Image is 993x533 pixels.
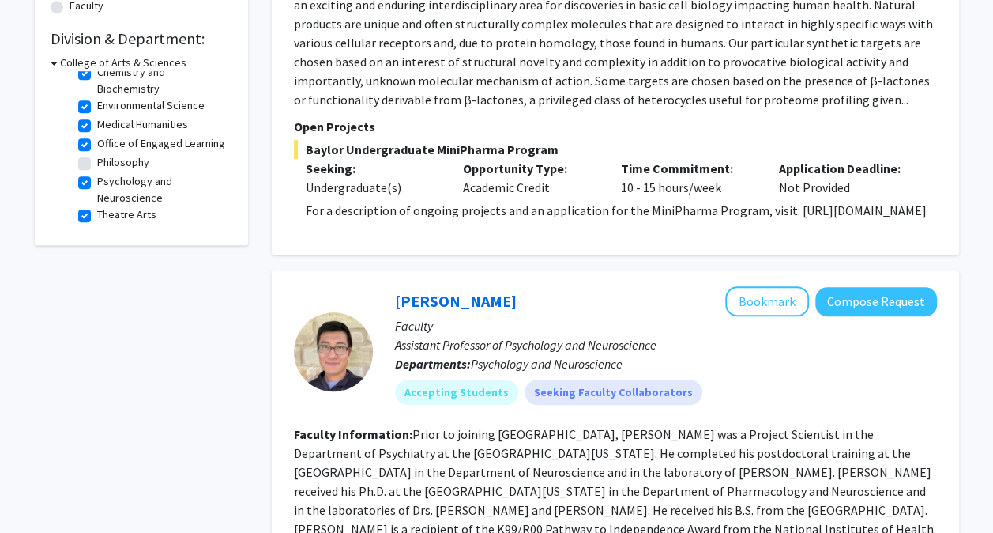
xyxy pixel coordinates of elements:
label: Medical Humanities [97,116,188,133]
p: Faculty [395,316,937,335]
span: Psychology and Neuroscience [471,356,623,372]
a: [PERSON_NAME] [395,291,517,311]
span: Baylor Undergraduate MiniPharma Program [294,140,937,159]
p: Assistant Professor of Psychology and Neuroscience [395,335,937,354]
p: Seeking: [306,159,440,178]
div: Not Provided [767,159,925,197]
mat-chip: Accepting Students [395,380,518,405]
p: Open Projects [294,117,937,136]
div: Academic Credit [451,159,609,197]
button: Compose Request to Jacques Nguyen [815,287,937,316]
div: Undergraduate(s) [306,178,440,197]
p: For a description of ongoing projects and an application for the MiniPharma Program, visit: [URL]... [306,201,937,220]
label: Philosophy [97,154,149,171]
p: Time Commitment: [621,159,755,178]
label: Psychology and Neuroscience [97,173,228,206]
mat-chip: Seeking Faculty Collaborators [525,380,702,405]
b: Faculty Information: [294,426,412,442]
label: Theatre Arts [97,206,156,223]
label: Environmental Science [97,97,205,114]
b: Departments: [395,356,471,372]
iframe: Chat [12,462,67,521]
p: Application Deadline: [779,159,913,178]
label: Office of Engaged Learning [97,135,225,152]
p: Opportunity Type: [463,159,597,178]
h3: College of Arts & Sciences [60,55,186,71]
label: Chemistry and Biochemistry [97,64,228,97]
button: Add Jacques Nguyen to Bookmarks [725,286,809,316]
h2: Division & Department: [51,29,232,48]
div: 10 - 15 hours/week [609,159,767,197]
